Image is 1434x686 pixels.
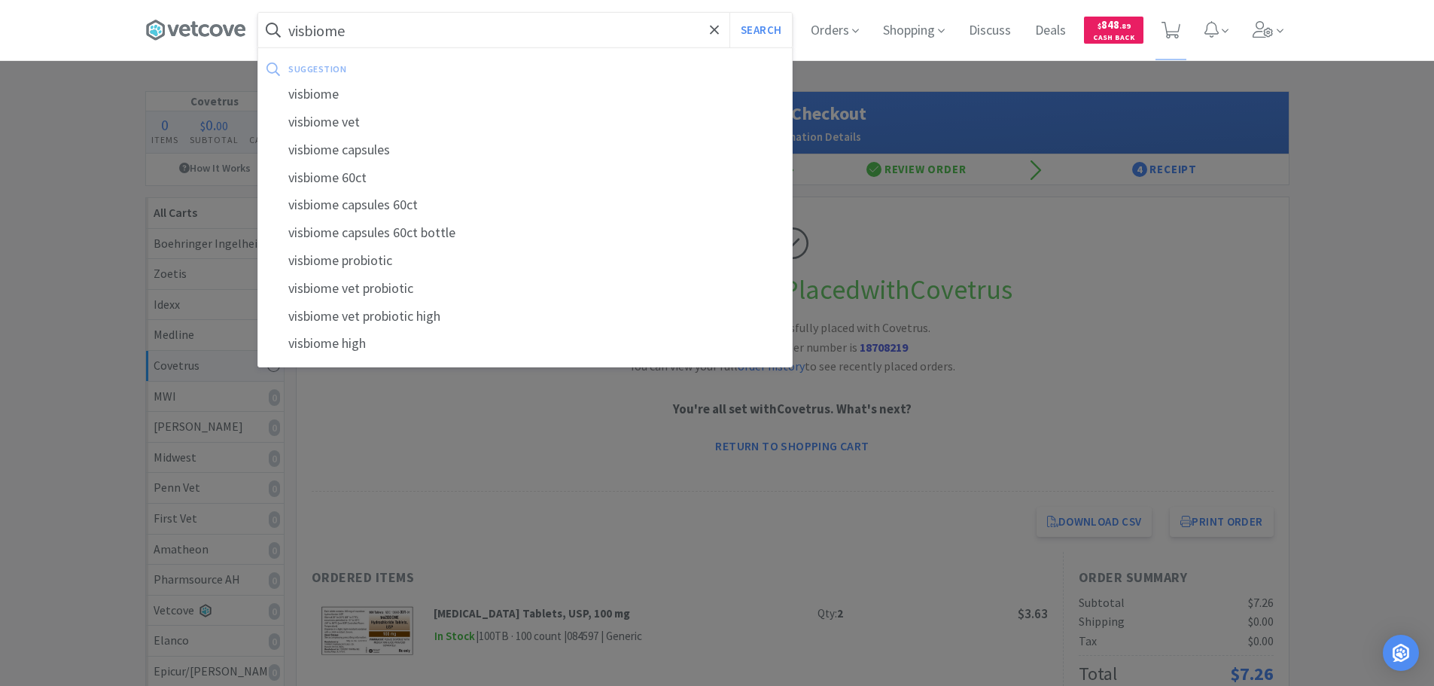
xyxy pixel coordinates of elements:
div: suggestion [288,57,565,81]
button: Search [729,13,792,47]
span: $ [1098,21,1101,31]
a: Discuss [963,24,1017,38]
div: visbiome vet [258,108,792,136]
a: Deals [1029,24,1072,38]
div: visbiome probiotic [258,247,792,275]
div: visbiome 60ct [258,164,792,192]
div: visbiome capsules [258,136,792,164]
span: . 89 [1119,21,1131,31]
div: visbiome high [258,330,792,358]
span: Cash Back [1093,34,1134,44]
div: visbiome capsules 60ct [258,191,792,219]
span: 848 [1098,17,1131,32]
a: $848.89Cash Back [1084,10,1143,50]
div: visbiome vet probiotic [258,275,792,303]
input: Search by item, sku, manufacturer, ingredient, size... [258,13,792,47]
div: visbiome capsules 60ct bottle [258,219,792,247]
div: Open Intercom Messenger [1383,635,1419,671]
div: visbiome [258,81,792,108]
div: visbiome vet probiotic high [258,303,792,331]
